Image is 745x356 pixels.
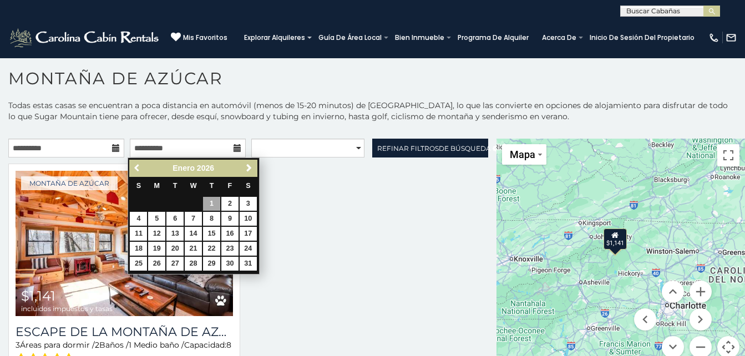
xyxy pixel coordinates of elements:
img: phone-regular-white.png [708,32,719,43]
span: Tuesday [173,182,178,190]
span: de búsqueda [439,144,491,152]
span: Refinar filtros [377,144,491,152]
a: 13 [166,227,184,241]
h3: Sugar Mountain Escape [16,324,233,339]
span: 1 Medio baño / [129,340,184,350]
a: 29 [203,257,220,271]
a: 24 [240,242,257,256]
span: Wednesday [190,182,197,190]
a: 14 [185,227,202,241]
a: 4 [130,212,147,226]
a: 21 [185,242,202,256]
a: 23 [221,242,239,256]
button: Mover a la derecha [690,308,712,330]
font: Todas estas casas se encuentran a poca distancia en automóvil (menos de 15-20 minutos) de [GEOGRA... [8,100,728,121]
a: Refinar filtrosde búsqueda [372,139,488,157]
a: 25 [130,257,147,271]
a: Montaña de azúcar [21,176,118,190]
span: 2 [95,340,99,350]
a: 28 [185,257,202,271]
a: 6 [166,212,184,226]
a: 20 [166,242,184,256]
span: Thursday [210,182,214,190]
a: 8 [203,212,220,226]
span: Enero [173,164,195,172]
a: 2 [221,197,239,211]
a: 22 [203,242,220,256]
a: 30 [221,257,239,271]
img: Sugar Mountain Escape [16,171,233,316]
a: 19 [148,242,165,256]
a: 5 [148,212,165,226]
a: Bien inmueble [389,30,450,45]
a: Sugar Mountain Escape $1,141 incluidos impuestos y tasas [16,171,233,316]
span: Mapa [510,149,535,160]
a: Guía de área local [313,30,387,45]
a: 1 [203,197,220,211]
a: Acerca de [536,30,582,45]
a: Previous [130,161,144,175]
span: Mis favoritos [183,33,227,43]
font: $1,141 [606,240,624,247]
a: 7 [185,212,202,226]
font: Áreas para dormir / Baños / Capacidad: [16,340,231,350]
span: 3 [16,340,20,350]
a: 12 [148,227,165,241]
button: Cambiar a la vista en pantalla completa [717,144,739,166]
a: 27 [166,257,184,271]
a: 3 [240,197,257,211]
a: Programa de alquiler [452,30,534,45]
span: incluidos impuestos y tasas [21,305,113,312]
span: Friday [228,182,232,190]
span: 2026 [197,164,214,172]
a: Escape de la montaña de azúcar [16,324,233,339]
span: Sunday [136,182,141,190]
a: 17 [240,227,257,241]
span: Próximo [245,164,254,172]
a: 15 [203,227,220,241]
a: 26 [148,257,165,271]
a: Inicio de sesión del propietario [584,30,700,45]
span: $1,141 [21,288,55,304]
span: Anterior [133,164,142,172]
a: Next [242,161,256,175]
a: 11 [130,227,147,241]
button: Mover a la izquierda [634,308,656,330]
a: Mis favoritos [171,32,227,43]
a: 31 [240,257,257,271]
a: Explorar alquileres [239,30,311,45]
span: Monday [154,182,160,190]
span: 8 [226,340,231,350]
button: Ampliar [690,281,712,303]
img: White-1-2.png [8,27,162,49]
img: mail-regular-white.png [726,32,737,43]
a: 16 [221,227,239,241]
a: 18 [130,242,147,256]
button: Mover arriba [662,281,684,303]
a: 9 [221,212,239,226]
span: Saturday [246,182,250,190]
button: Cambiar estilo de mapa [502,144,546,165]
a: 10 [240,212,257,226]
